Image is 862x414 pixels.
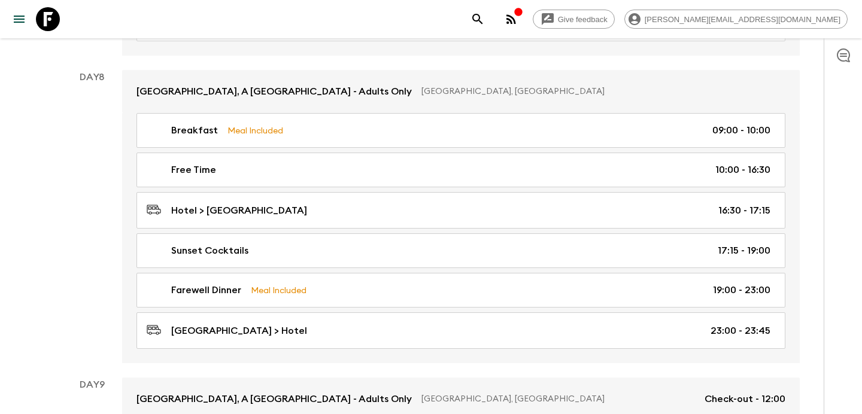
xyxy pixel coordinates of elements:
[62,378,122,392] p: Day 9
[136,84,412,99] p: [GEOGRAPHIC_DATA], A [GEOGRAPHIC_DATA] - Adults Only
[136,312,785,349] a: [GEOGRAPHIC_DATA] > Hotel23:00 - 23:45
[551,15,614,24] span: Give feedback
[62,70,122,84] p: Day 8
[136,233,785,268] a: Sunset Cocktails17:15 - 19:00
[638,15,847,24] span: [PERSON_NAME][EMAIL_ADDRESS][DOMAIN_NAME]
[171,123,218,138] p: Breakfast
[171,324,307,338] p: [GEOGRAPHIC_DATA] > Hotel
[421,86,776,98] p: [GEOGRAPHIC_DATA], [GEOGRAPHIC_DATA]
[713,283,770,297] p: 19:00 - 23:00
[466,7,490,31] button: search adventures
[711,324,770,338] p: 23:00 - 23:45
[251,284,306,297] p: Meal Included
[718,203,770,218] p: 16:30 - 17:15
[712,123,770,138] p: 09:00 - 10:00
[624,10,848,29] div: [PERSON_NAME][EMAIL_ADDRESS][DOMAIN_NAME]
[718,243,770,258] p: 17:15 - 19:00
[227,124,283,137] p: Meal Included
[171,203,307,218] p: Hotel > [GEOGRAPHIC_DATA]
[136,392,412,406] p: [GEOGRAPHIC_DATA], A [GEOGRAPHIC_DATA] - Adults Only
[7,7,31,31] button: menu
[136,153,785,187] a: Free Time10:00 - 16:30
[171,283,241,297] p: Farewell Dinner
[136,192,785,229] a: Hotel > [GEOGRAPHIC_DATA]16:30 - 17:15
[122,70,800,113] a: [GEOGRAPHIC_DATA], A [GEOGRAPHIC_DATA] - Adults Only[GEOGRAPHIC_DATA], [GEOGRAPHIC_DATA]
[421,393,695,405] p: [GEOGRAPHIC_DATA], [GEOGRAPHIC_DATA]
[533,10,615,29] a: Give feedback
[171,243,248,258] p: Sunset Cocktails
[715,163,770,177] p: 10:00 - 16:30
[136,113,785,148] a: BreakfastMeal Included09:00 - 10:00
[705,392,785,406] p: Check-out - 12:00
[171,163,216,177] p: Free Time
[136,273,785,308] a: Farewell DinnerMeal Included19:00 - 23:00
